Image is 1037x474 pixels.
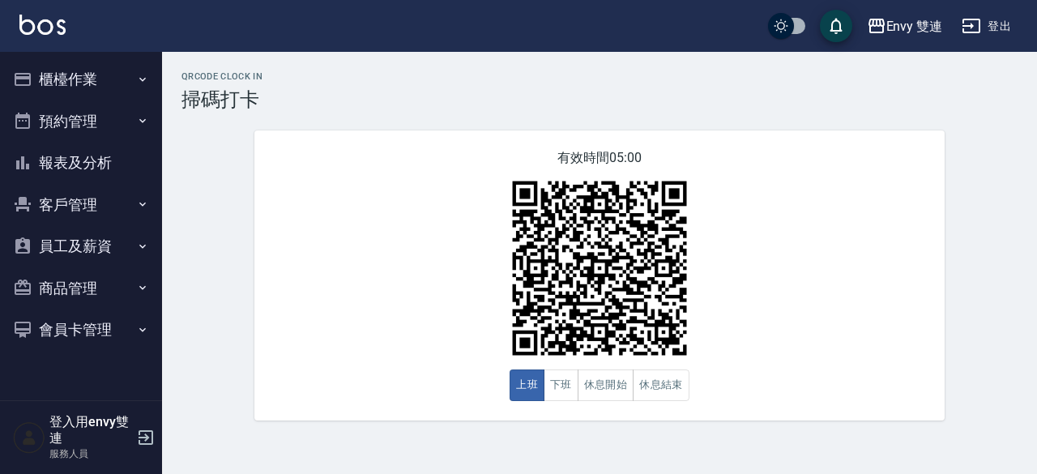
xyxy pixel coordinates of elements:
h3: 掃碼打卡 [181,88,1018,111]
p: 服務人員 [49,446,132,461]
button: Envy 雙連 [860,10,950,43]
button: 休息結束 [633,369,689,401]
button: 員工及薪資 [6,225,156,267]
div: 有效時間 05:00 [254,130,945,421]
button: 商品管理 [6,267,156,310]
div: Envy 雙連 [886,16,943,36]
button: 休息開始 [578,369,634,401]
button: 下班 [544,369,578,401]
button: save [820,10,852,42]
button: 登出 [955,11,1018,41]
img: Person [13,421,45,454]
button: 上班 [510,369,544,401]
button: 會員卡管理 [6,309,156,351]
img: Logo [19,15,66,35]
button: 櫃檯作業 [6,58,156,100]
button: 報表及分析 [6,142,156,184]
button: 預約管理 [6,100,156,143]
h2: QRcode Clock In [181,71,1018,82]
h5: 登入用envy雙連 [49,414,132,446]
button: 客戶管理 [6,184,156,226]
